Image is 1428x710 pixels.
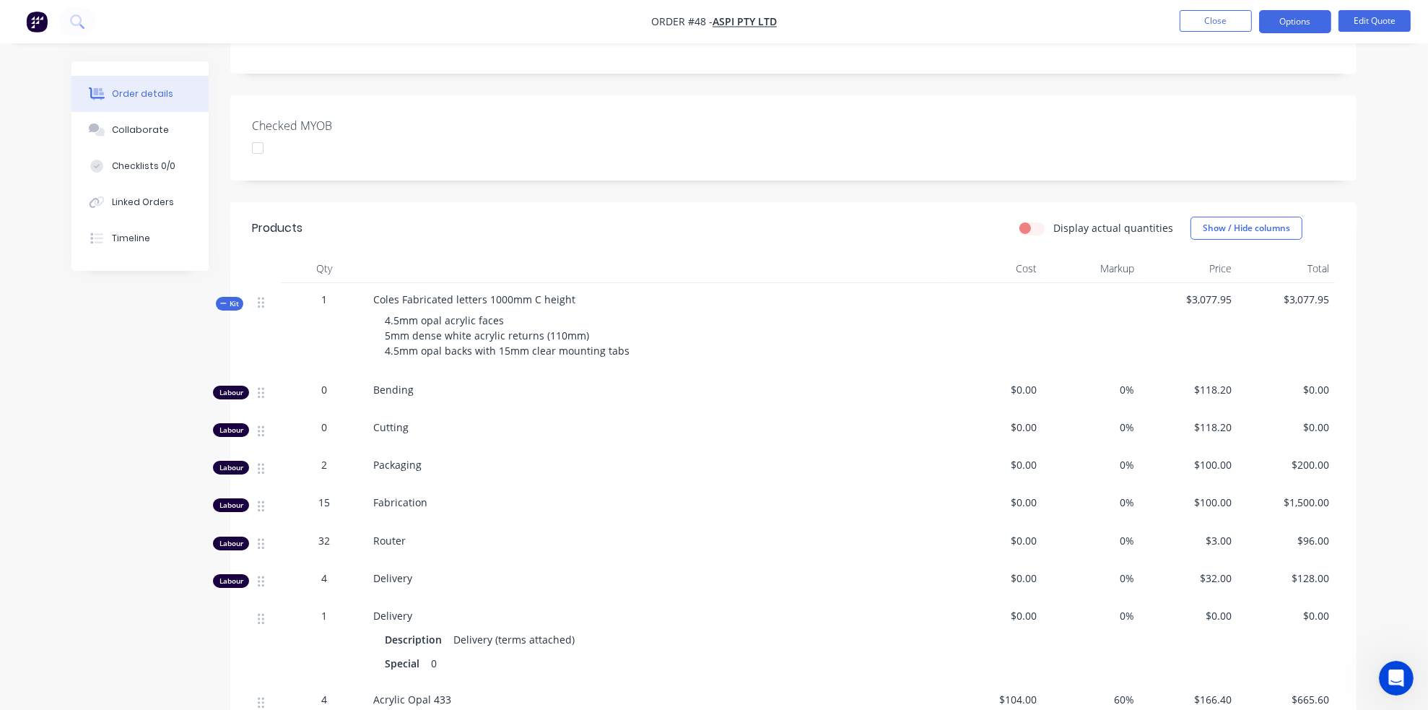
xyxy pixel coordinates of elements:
div: Factory • Just now [23,131,103,140]
span: Router [373,534,406,547]
span: 4 [321,571,327,586]
div: Good morning, team, we have noticed that Factory posts order to inactive card files in MYOB - I a... [52,155,277,228]
span: 0 [321,382,327,397]
textarea: Message… [12,443,277,467]
span: $200.00 [1243,457,1329,472]
span: Packaging [373,458,422,472]
div: Qty [281,254,367,283]
button: Order details [71,76,209,112]
span: 2 [321,457,327,472]
span: 0% [1048,608,1134,623]
span: $100.00 [1146,457,1232,472]
button: Start recording [92,473,103,485]
span: $0.00 [951,457,1037,472]
div: Labour [213,498,249,512]
div: Factory says… [12,83,277,155]
span: $0.00 [951,495,1037,510]
button: Timeline [71,220,209,256]
div: Zandra says… [12,155,277,230]
div: Cost [945,254,1042,283]
span: Coles Fabricated letters 1000mm C height [373,293,575,306]
div: Hi [PERSON_NAME].What would you like to know?Factory • Just now [12,83,186,129]
div: What would you like to know? [23,106,174,121]
span: $3,077.95 [1243,292,1329,307]
span: $0.00 [951,420,1037,435]
span: $0.00 [951,382,1037,397]
button: go back [9,6,37,33]
span: 0% [1048,382,1134,397]
span: 32 [318,533,330,548]
div: Description [385,629,448,650]
span: $100.00 [1146,495,1232,510]
p: Back in 3 hours [102,18,175,33]
span: Bending [373,383,414,397]
button: Close [1180,10,1252,32]
div: Delivery (terms attached) [448,629,580,650]
span: 4.5mm opal acrylic faces 5mm dense white acrylic returns (110mm) 4.5mm opal backs with 15mm clear... [385,313,630,358]
button: Show / Hide columns [1190,217,1302,240]
span: $665.60 [1243,692,1329,707]
div: Timeline [112,232,150,245]
div: Total [1237,254,1335,283]
button: Checklists 0/0 [71,148,209,184]
button: Home [226,6,253,33]
div: Zandra says… [12,230,277,321]
span: $3.00 [1146,533,1232,548]
span: $0.00 [1243,382,1329,397]
div: 0 [425,653,443,674]
a: ASPI Pty Ltd [713,15,777,29]
span: 15 [318,495,330,510]
div: Linked Orders [112,196,174,209]
span: Delivery [373,571,412,585]
span: $0.00 [951,533,1037,548]
button: Send a message… [248,467,271,490]
div: Order details [112,87,173,100]
span: 0% [1048,495,1134,510]
label: Checked MYOB [252,117,432,134]
span: $0.00 [1243,608,1329,623]
div: Price [1140,254,1237,283]
div: Labour [213,461,249,475]
span: $1,500.00 [1243,495,1329,510]
div: Checklists 0/0 [112,160,175,173]
span: 60% [1048,692,1134,707]
div: Labour [213,537,249,550]
span: $118.20 [1146,420,1232,435]
label: Display actual quantities [1053,220,1173,235]
div: Labour [213,423,249,437]
span: $32.00 [1146,571,1232,586]
span: 0% [1048,571,1134,586]
div: Good morning, team, we have noticed that Factory posts order to inactive card files in MYOB - I a... [64,163,266,220]
span: $3,077.95 [1146,292,1232,307]
div: Markup [1042,254,1140,283]
span: 4 [321,692,327,707]
img: Profile image for Cathy [61,8,84,31]
span: $166.40 [1146,692,1232,707]
div: Close [253,6,279,32]
span: 1 [321,608,327,623]
span: $96.00 [1243,533,1329,548]
img: Profile image for Maricar [41,8,64,31]
button: Collaborate [71,112,209,148]
button: Edit Quote [1338,10,1411,32]
span: Fabrication [373,495,427,509]
iframe: Intercom live chat [1379,661,1414,696]
div: Collaborate [112,124,169,137]
button: Gif picker [45,473,57,485]
h1: Factory [90,7,133,18]
img: Factory [26,11,48,33]
button: Linked Orders [71,184,209,220]
div: Labour [213,574,249,588]
span: Acrylic Opal 433 [373,693,451,706]
div: Labour [213,386,249,399]
div: Kit [216,297,243,311]
div: Special [385,653,425,674]
span: Order #48 - [651,15,713,29]
span: $104.00 [951,692,1037,707]
span: $0.00 [1146,608,1232,623]
span: Delivery [373,609,412,623]
button: Upload attachment [69,473,80,485]
span: Kit [220,298,239,309]
div: Products [252,220,302,237]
